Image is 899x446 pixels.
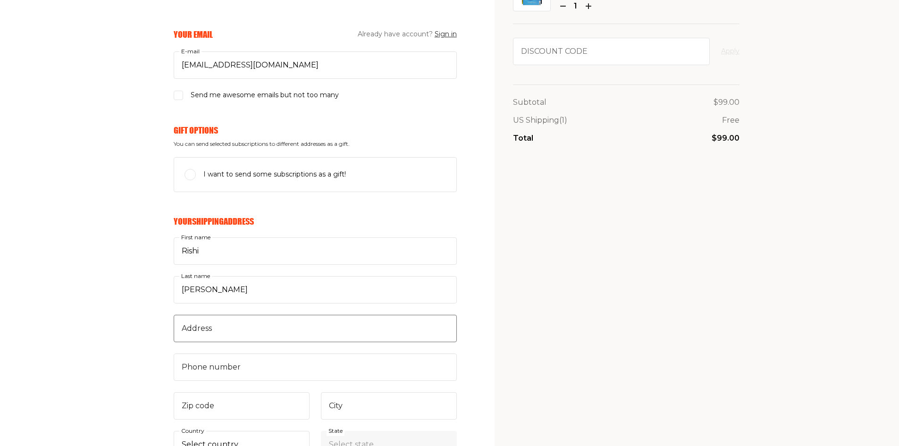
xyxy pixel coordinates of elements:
[203,169,346,180] span: I want to send some subscriptions as a gift!
[174,29,213,40] h6: Your Email
[179,232,212,243] label: First name
[174,237,457,265] input: First name
[179,271,212,281] label: Last name
[185,169,196,180] input: I want to send some subscriptions as a gift!
[513,96,546,109] p: Subtotal
[179,426,206,436] label: Country
[721,46,739,57] button: Apply
[712,132,739,144] p: $99.00
[722,114,739,126] p: Free
[321,392,457,420] input: City
[174,353,457,381] input: Phone number
[191,90,339,101] span: Send me awesome emails but not too many
[179,46,202,57] label: E-mail
[174,315,457,342] input: Address
[174,91,183,100] input: Send me awesome emails but not too many
[174,392,310,420] input: Zip code
[327,426,344,436] label: State
[435,29,457,40] button: Sign in
[714,96,739,109] p: $99.00
[513,114,567,126] p: US Shipping (1)
[358,29,457,40] span: Already have account?
[513,38,710,65] input: Discount code
[174,141,457,147] span: You can send selected subscriptions to different addresses as a gift.
[174,51,457,79] input: E-mail
[174,125,457,135] h6: Gift Options
[174,276,457,303] input: Last name
[513,132,533,144] p: Total
[174,216,457,227] h6: Your Shipping Address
